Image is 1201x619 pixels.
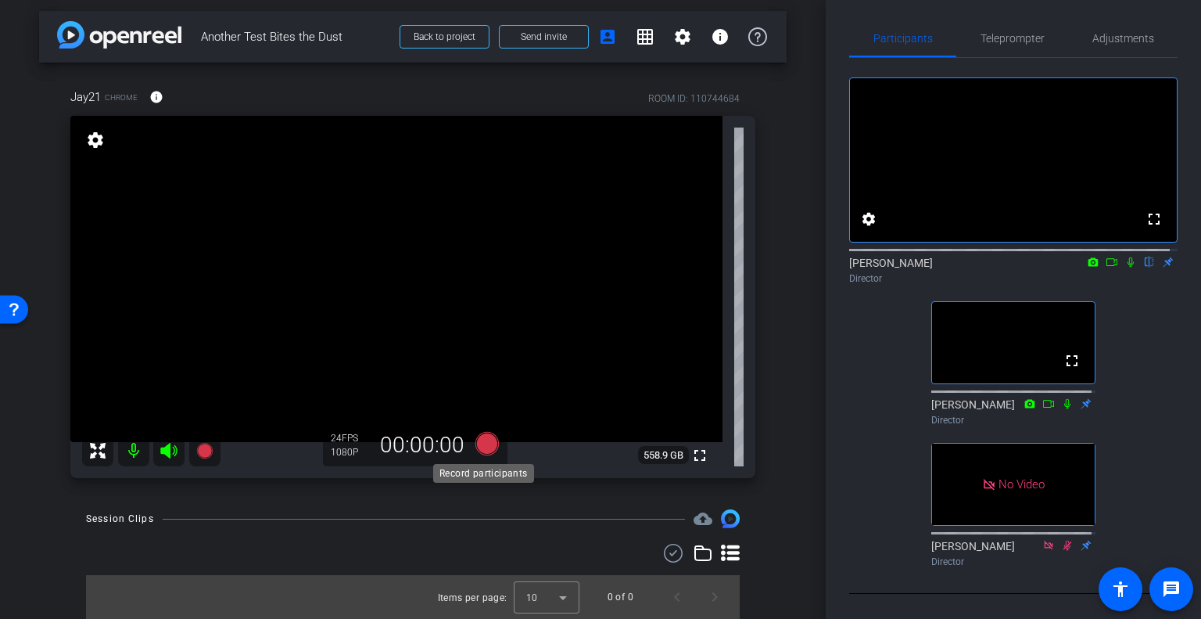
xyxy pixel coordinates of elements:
div: 00:00:00 [370,432,475,459]
mat-icon: info [149,90,163,104]
mat-icon: settings [859,210,878,229]
span: Participants [873,33,933,44]
div: Director [931,555,1095,569]
mat-icon: accessibility [1111,580,1130,599]
mat-icon: fullscreen [690,446,709,465]
button: Previous page [658,578,696,616]
div: 24 [331,432,370,444]
span: Jay21 [70,88,101,106]
div: Director [931,413,1095,427]
mat-icon: settings [673,27,692,46]
div: Items per page: [438,590,507,606]
span: No Video [998,477,1045,491]
span: FPS [342,433,358,444]
mat-icon: settings [84,131,106,149]
img: app-logo [57,21,181,49]
span: Teleprompter [981,33,1045,44]
div: Session Clips [86,511,154,527]
div: Record participants [433,464,534,483]
mat-icon: account_box [598,27,617,46]
mat-icon: message [1162,580,1181,599]
div: ROOM ID: 110744684 [648,92,740,106]
span: 558.9 GB [638,446,689,465]
img: Session clips [721,509,740,528]
span: Back to project [414,31,475,42]
div: [PERSON_NAME] [849,255,1178,286]
mat-icon: info [711,27,730,46]
span: Chrome [105,92,138,103]
div: 1080P [331,446,370,459]
mat-icon: fullscreen [1063,351,1081,370]
mat-icon: cloud_upload [694,509,712,528]
button: Next page [696,578,733,616]
span: Another Test Bites the Dust [201,21,390,52]
mat-icon: fullscreen [1145,210,1163,229]
div: Director [849,272,1178,286]
div: [PERSON_NAME] [931,538,1095,569]
span: Send invite [521,31,567,43]
span: Adjustments [1092,33,1154,44]
div: 0 of 0 [608,589,633,605]
div: [PERSON_NAME] [931,397,1095,427]
mat-icon: grid_on [636,27,654,46]
button: Send invite [499,25,589,49]
mat-icon: flip [1140,254,1159,268]
button: Back to project [400,25,489,49]
span: Destinations for your clips [694,509,712,528]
